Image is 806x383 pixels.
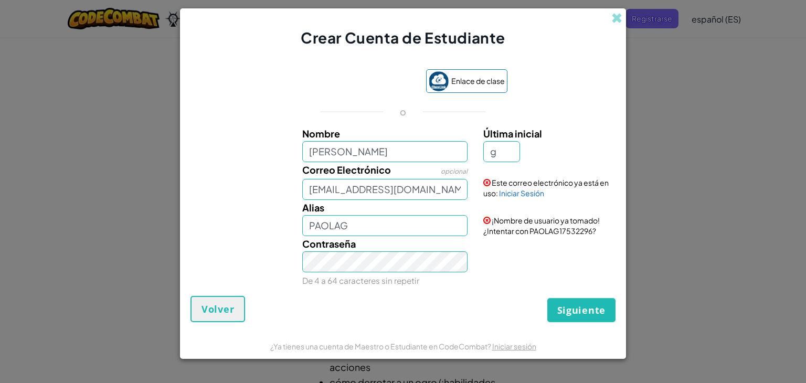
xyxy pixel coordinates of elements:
[441,167,468,175] font: opcional
[301,28,505,47] font: Crear Cuenta de Estudiante
[400,105,406,118] font: o
[483,178,609,198] font: Este correo electrónico ya está en uso:
[302,164,391,176] font: Correo Electrónico
[190,296,245,322] button: Volver
[270,342,491,351] font: ¿Ya tienes una cuenta de Maestro o Estudiante en CodeCombat?
[429,71,449,91] img: classlink-logo-small.png
[302,275,419,285] font: De 4 a 64 caracteres sin repetir
[302,127,340,140] font: Nombre
[201,303,234,315] font: Volver
[547,298,616,322] button: Siguiente
[499,188,544,198] font: Iniciar Sesión
[557,304,606,316] font: Siguiente
[483,216,600,236] font: ¡Nombre de usuario ya tomado! ¿Intentar con PAOLAG17532296?
[302,201,324,214] font: Alias
[492,342,536,351] a: Iniciar sesión
[293,71,421,94] iframe: Botón Iniciar sesión con Google
[483,127,542,140] font: Última inicial
[451,76,505,86] font: Enlace de clase
[302,238,356,250] font: Contraseña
